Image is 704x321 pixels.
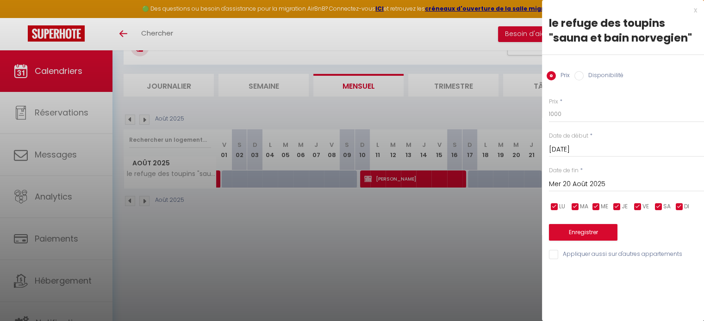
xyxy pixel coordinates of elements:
[663,202,671,211] span: SA
[542,5,697,16] div: x
[549,166,579,175] label: Date de fin
[642,202,649,211] span: VE
[559,202,565,211] span: LU
[549,97,558,106] label: Prix
[549,224,617,241] button: Enregistrer
[580,202,588,211] span: MA
[549,16,697,45] div: le refuge des toupins "sauna et bain norvegien"
[549,132,588,140] label: Date de début
[622,202,628,211] span: JE
[7,4,35,31] button: Ouvrir le widget de chat LiveChat
[684,202,689,211] span: DI
[584,71,623,81] label: Disponibilité
[601,202,608,211] span: ME
[556,71,570,81] label: Prix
